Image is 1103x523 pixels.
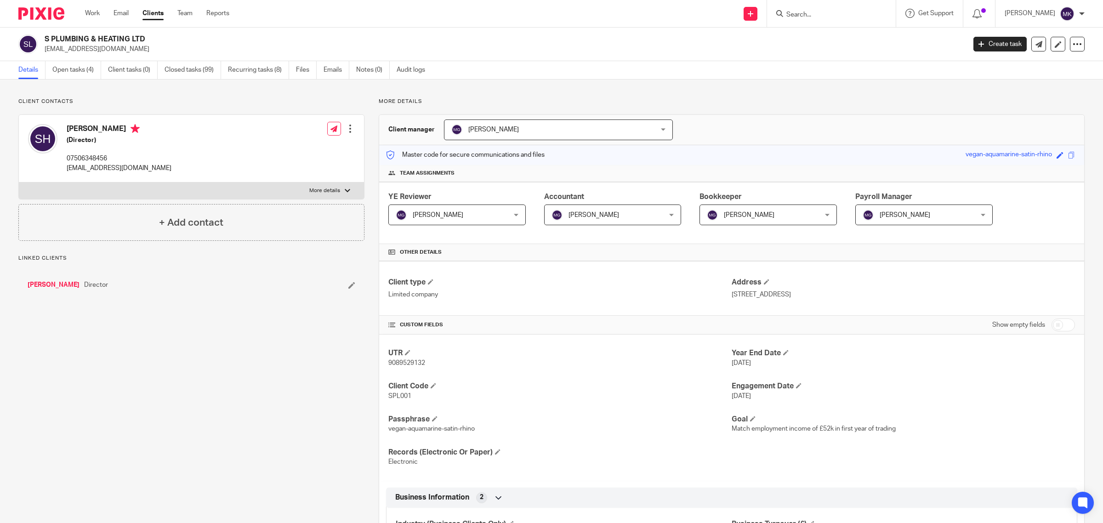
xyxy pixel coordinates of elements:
[863,210,874,221] img: svg%3E
[992,320,1045,330] label: Show empty fields
[67,124,171,136] h4: [PERSON_NAME]
[699,193,742,200] span: Bookkeeper
[1060,6,1075,21] img: svg%3E
[724,212,774,218] span: [PERSON_NAME]
[177,9,193,18] a: Team
[388,381,732,391] h4: Client Code
[131,124,140,133] i: Primary
[413,212,463,218] span: [PERSON_NAME]
[18,255,364,262] p: Linked clients
[388,348,732,358] h4: UTR
[732,393,751,399] span: [DATE]
[1005,9,1055,18] p: [PERSON_NAME]
[356,61,390,79] a: Notes (0)
[85,9,100,18] a: Work
[165,61,221,79] a: Closed tasks (99)
[785,11,868,19] input: Search
[386,150,545,159] p: Master code for secure communications and files
[855,193,912,200] span: Payroll Manager
[67,154,171,163] p: 07506348456
[544,193,584,200] span: Accountant
[18,61,45,79] a: Details
[395,493,469,502] span: Business Information
[388,426,475,432] span: vegan-aquamarine-satin-rhino
[451,124,462,135] img: svg%3E
[142,9,164,18] a: Clients
[159,216,223,230] h4: + Add contact
[732,278,1075,287] h4: Address
[296,61,317,79] a: Files
[388,193,432,200] span: YE Reviewer
[973,37,1027,51] a: Create task
[108,61,158,79] a: Client tasks (0)
[18,34,38,54] img: svg%3E
[732,381,1075,391] h4: Engagement Date
[67,136,171,145] h5: (Director)
[388,360,425,366] span: 9089529132
[396,210,407,221] img: svg%3E
[18,98,364,105] p: Client contacts
[880,212,930,218] span: [PERSON_NAME]
[84,280,108,290] span: Director
[388,448,732,457] h4: Records (Electronic Or Paper)
[388,290,732,299] p: Limited company
[388,278,732,287] h4: Client type
[732,426,896,432] span: Match employment income of £52k in first year of trading
[397,61,432,79] a: Audit logs
[28,124,57,153] img: svg%3E
[732,415,1075,424] h4: Goal
[732,348,1075,358] h4: Year End Date
[28,280,80,290] a: [PERSON_NAME]
[52,61,101,79] a: Open tasks (4)
[379,98,1085,105] p: More details
[18,7,64,20] img: Pixie
[388,393,411,399] span: SPL001
[468,126,519,133] span: [PERSON_NAME]
[67,164,171,173] p: [EMAIL_ADDRESS][DOMAIN_NAME]
[732,290,1075,299] p: [STREET_ADDRESS]
[206,9,229,18] a: Reports
[114,9,129,18] a: Email
[966,150,1052,160] div: vegan-aquamarine-satin-rhino
[569,212,619,218] span: [PERSON_NAME]
[551,210,563,221] img: svg%3E
[918,10,954,17] span: Get Support
[400,170,455,177] span: Team assignments
[400,249,442,256] span: Other details
[388,459,418,465] span: Electronic
[707,210,718,221] img: svg%3E
[388,415,732,424] h4: Passphrase
[309,187,340,194] p: More details
[228,61,289,79] a: Recurring tasks (8)
[45,34,777,44] h2: S PLUMBING & HEATING LTD
[324,61,349,79] a: Emails
[480,493,483,502] span: 2
[732,360,751,366] span: [DATE]
[45,45,960,54] p: [EMAIL_ADDRESS][DOMAIN_NAME]
[388,321,732,329] h4: CUSTOM FIELDS
[388,125,435,134] h3: Client manager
